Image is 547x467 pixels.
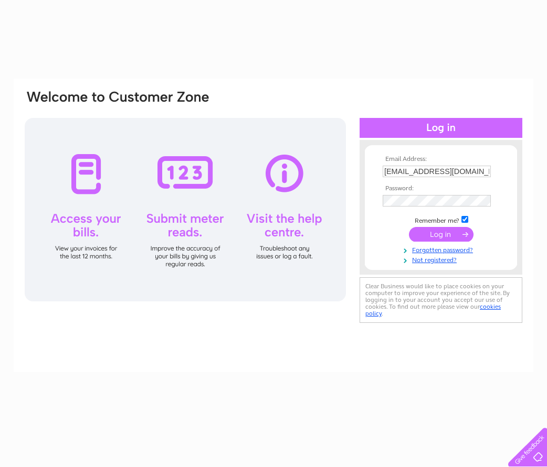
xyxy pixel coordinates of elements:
[383,254,502,264] a: Not registered?
[409,227,474,242] input: Submit
[380,185,502,192] th: Password:
[383,244,502,254] a: Forgotten password?
[360,277,522,323] div: Clear Business would like to place cookies on your computer to improve your experience of the sit...
[380,214,502,225] td: Remember me?
[365,303,501,317] a: cookies policy
[380,156,502,163] th: Email Address:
